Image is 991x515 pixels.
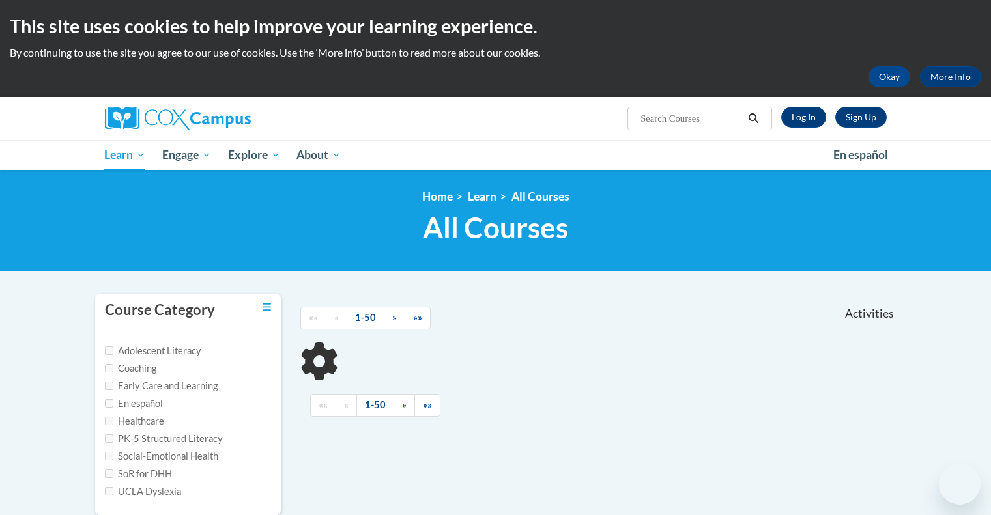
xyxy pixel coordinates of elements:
button: Okay [869,66,910,87]
span: « [334,312,339,323]
input: Checkbox for Options [105,399,113,408]
label: Adolescent Literacy [105,344,201,358]
a: Begining [310,394,336,417]
a: Log In [781,107,826,128]
input: Search Courses [639,111,743,126]
span: »» [423,399,432,410]
label: Coaching [105,361,156,376]
label: En español [105,397,163,411]
a: En español [825,141,897,169]
a: End [414,394,440,417]
a: Next [394,394,415,417]
label: Social-Emotional Health [105,449,218,464]
a: End [405,307,431,329]
iframe: Button to launch messaging window [939,463,981,505]
a: 1-50 [356,394,394,417]
input: Checkbox for Options [105,487,113,495]
input: Checkbox for Options [105,434,113,443]
a: 1-50 [347,307,384,329]
a: Learn [96,140,154,170]
a: Register [835,107,887,128]
img: Cox Campus [105,107,251,130]
span: All Courses [423,210,568,245]
label: UCLA Dyslexia [105,484,181,499]
div: Main menu [85,140,906,170]
input: Checkbox for Options [105,417,113,425]
span: «« [319,399,328,410]
a: Previous [326,307,347,329]
input: Checkbox for Options [105,364,113,372]
h2: This site uses cookies to help improve your learning experience. [10,13,981,39]
span: » [402,399,407,410]
a: More Info [920,66,981,87]
input: Checkbox for Options [105,469,113,478]
button: Search [743,111,763,126]
input: Checkbox for Options [105,452,113,460]
a: Next [384,307,405,329]
a: Toggle collapse [263,300,271,314]
label: Early Care and Learning [105,379,218,393]
a: Begining [300,307,326,329]
label: SoR for DHH [105,467,172,481]
span: En español [833,148,888,161]
a: Home [422,189,453,203]
a: Cox Campus [105,107,352,130]
a: Explore [220,140,289,170]
h3: Course Category [105,300,215,320]
a: All Courses [511,189,569,203]
span: Activities [845,307,894,321]
span: » [392,312,397,323]
a: Previous [336,394,357,417]
label: Healthcare [105,414,164,428]
input: Checkbox for Options [105,346,113,355]
input: Checkbox for Options [105,382,113,390]
span: Learn [104,147,145,163]
span: Engage [162,147,211,163]
span: «« [309,312,318,323]
p: By continuing to use the site you agree to our use of cookies. Use the ‘More info’ button to read... [10,46,981,60]
a: Learn [468,189,496,203]
a: About [288,140,349,170]
span: About [296,147,341,163]
label: PK-5 Structured Literacy [105,432,223,446]
span: Explore [228,147,280,163]
span: »» [413,312,422,323]
span: « [344,399,349,410]
a: Engage [154,140,220,170]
